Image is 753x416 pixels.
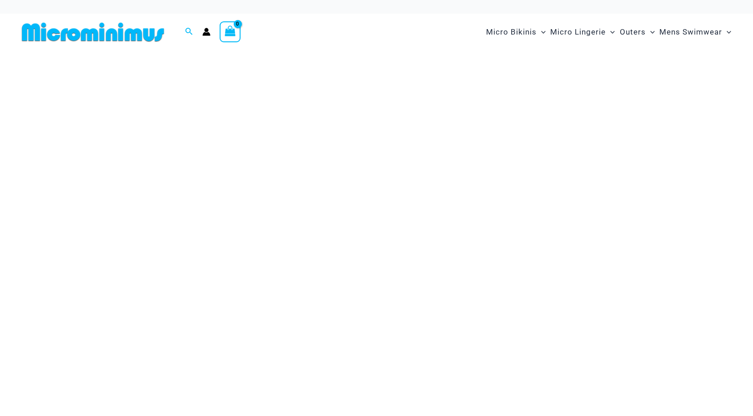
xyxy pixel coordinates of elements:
a: Micro BikinisMenu ToggleMenu Toggle [484,18,548,46]
span: Micro Lingerie [550,20,606,44]
a: View Shopping Cart, empty [220,21,241,42]
span: Mens Swimwear [659,20,722,44]
span: Menu Toggle [606,20,615,44]
span: Menu Toggle [537,20,546,44]
nav: Site Navigation [482,17,735,47]
a: Mens SwimwearMenu ToggleMenu Toggle [657,18,733,46]
span: Menu Toggle [722,20,731,44]
span: Outers [620,20,646,44]
span: Menu Toggle [646,20,655,44]
a: OutersMenu ToggleMenu Toggle [617,18,657,46]
a: Micro LingerieMenu ToggleMenu Toggle [548,18,617,46]
span: Micro Bikinis [486,20,537,44]
img: MM SHOP LOGO FLAT [18,22,168,42]
a: Account icon link [202,28,211,36]
a: Search icon link [185,26,193,38]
